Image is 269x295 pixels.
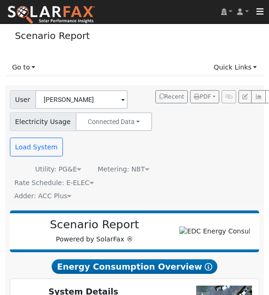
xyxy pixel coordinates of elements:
span: PDF [194,93,211,100]
a: Go to [5,59,43,76]
h2: Scenario Report [19,218,169,232]
img: EDC Energy Consultant [179,226,250,236]
span: Alias: HETOUB [15,179,94,186]
div: Powered by SolarFax ® [15,218,175,245]
img: SolarFax [7,5,95,25]
a: Quick Links [207,59,264,76]
a: Scenario Report [15,30,90,41]
button: Recent [155,90,188,103]
div: Utility: PG&E [35,164,90,174]
div: Metering: NBT [98,164,152,174]
button: Edit User [238,90,252,103]
button: Load System [10,138,63,156]
span: Energy Consumption Overview [52,259,217,273]
button: Connected Data [76,112,152,131]
button: PDF [190,90,219,103]
div: Adder: ACC Plus [15,191,152,201]
span: User [10,90,36,109]
i: Show Help [205,263,212,271]
button: Multi-Series Graph [251,90,266,103]
span: Electricity Usage [10,112,76,131]
button: Toggle navigation [251,5,269,18]
input: Select a User [35,90,128,109]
